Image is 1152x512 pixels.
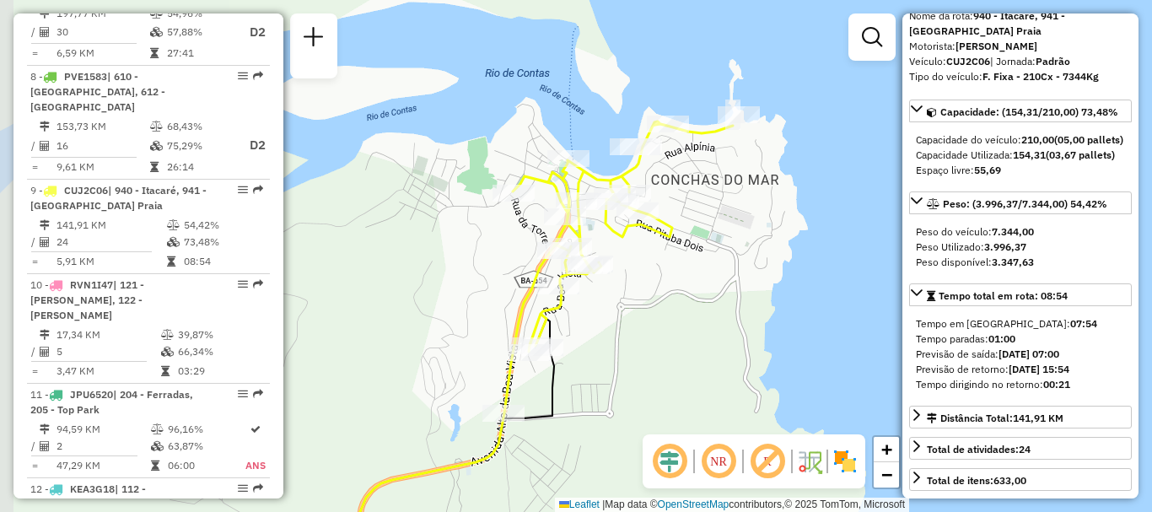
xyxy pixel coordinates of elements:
td: 54,96% [166,5,234,22]
td: 66,34% [177,343,262,360]
i: % de utilização da cubagem [151,441,164,451]
div: Peso disponível: [916,255,1125,270]
td: 9,61 KM [56,159,149,175]
span: 9 - [30,184,207,212]
td: 06:00 [167,457,245,474]
span: KEA3G18 [70,482,115,495]
span: | [602,499,605,510]
div: Previsão de saída: [916,347,1125,362]
div: Previsão de retorno: [916,362,1125,377]
strong: CUJ2C06 [946,55,990,67]
td: 2 [56,438,150,455]
td: / [30,343,39,360]
td: 94,59 KM [56,421,150,438]
img: Exibir/Ocultar setores [832,448,859,475]
span: + [881,439,892,460]
td: 197,77 KM [56,5,149,22]
strong: 3.347,63 [992,256,1034,268]
span: JPU6520 [70,388,113,401]
div: Distância Total: [927,411,1063,426]
td: / [30,234,39,251]
td: 73,48% [183,234,263,251]
span: 10 - [30,278,144,321]
em: Rota exportada [253,279,263,289]
em: Rota exportada [253,389,263,399]
div: Peso: (3.996,37/7.344,00) 54,42% [909,218,1132,277]
span: | 112 - [GEOGRAPHIC_DATA], 136 - Malhado [30,482,209,510]
span: CUJ2C06 [64,184,108,197]
strong: 633,00 [993,474,1026,487]
td: / [30,438,39,455]
i: % de utilização do peso [161,330,174,340]
span: | 121 - [PERSON_NAME], 122 - [PERSON_NAME] [30,278,144,321]
span: Ocultar NR [698,441,739,482]
i: Distância Total [40,330,50,340]
td: = [30,363,39,380]
td: 39,87% [177,326,262,343]
i: Total de Atividades [40,441,50,451]
i: Tempo total em rota [150,48,159,58]
span: − [881,464,892,485]
div: Motorista: [909,39,1132,54]
strong: 24 [1019,443,1031,455]
i: Total de Atividades [40,347,50,357]
td: = [30,253,39,270]
a: Tempo total em rota: 08:54 [909,283,1132,306]
i: % de utilização da cubagem [167,237,180,247]
i: Tempo total em rota [167,256,175,267]
i: Total de Atividades [40,27,50,37]
em: Rota exportada [253,185,263,195]
div: Nome da rota: [909,8,1132,39]
td: 24 [56,234,166,251]
em: Opções [238,389,248,399]
td: 03:29 [177,363,262,380]
span: | Jornada: [990,55,1070,67]
strong: 7.344,00 [992,225,1034,238]
a: Zoom in [874,437,899,462]
a: Total de itens:633,00 [909,468,1132,491]
span: 8 - [30,70,165,113]
strong: 00:21 [1043,378,1070,391]
div: Capacidade Utilizada: [916,148,1125,163]
i: Distância Total [40,121,50,132]
span: Peso do veículo: [916,225,1034,238]
div: Capacidade: (154,31/210,00) 73,48% [909,126,1132,185]
td: 5 [56,343,160,360]
span: 12 - [30,482,209,510]
i: Distância Total [40,8,50,19]
em: Opções [238,71,248,81]
div: Tempo em [GEOGRAPHIC_DATA]: [916,316,1125,331]
i: Tempo total em rota [151,461,159,471]
strong: (05,00 pallets) [1054,133,1123,146]
strong: 01:00 [988,332,1015,345]
i: % de utilização da cubagem [150,27,163,37]
td: 47,29 KM [56,457,150,474]
i: % de utilização da cubagem [161,347,174,357]
a: Distância Total:141,91 KM [909,406,1132,428]
i: Distância Total [40,424,50,434]
td: 26:14 [166,159,234,175]
strong: [DATE] 15:54 [1009,363,1069,375]
td: 54,42% [183,217,263,234]
td: ANS [245,457,266,474]
i: Total de Atividades [40,141,50,151]
i: % de utilização da cubagem [150,141,163,151]
div: Veículo: [909,54,1132,69]
td: 63,87% [167,438,245,455]
em: Opções [238,279,248,289]
em: Rota exportada [253,483,263,493]
td: 17,34 KM [56,326,160,343]
td: 57,88% [166,22,234,43]
i: Tempo total em rota [161,366,170,376]
td: / [30,135,39,156]
span: Ocultar deslocamento [649,441,690,482]
a: Capacidade: (154,31/210,00) 73,48% [909,100,1132,122]
span: | 204 - Ferradas, 205 - Top Park [30,388,193,416]
td: 30 [56,22,149,43]
td: 27:41 [166,45,234,62]
i: % de utilização do peso [150,8,163,19]
td: 3,47 KM [56,363,160,380]
td: = [30,45,39,62]
a: Zoom out [874,462,899,488]
td: = [30,457,39,474]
